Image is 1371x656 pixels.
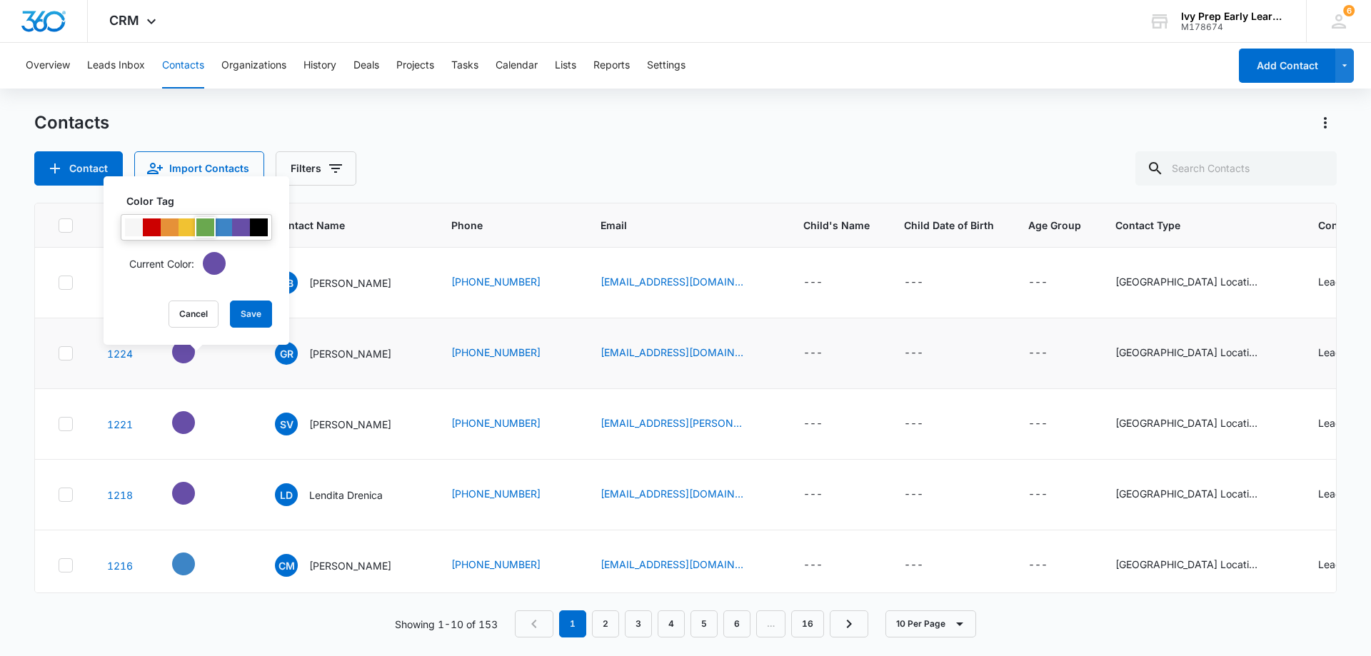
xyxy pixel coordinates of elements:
a: [EMAIL_ADDRESS][DOMAIN_NAME] [601,274,743,289]
div: Phone - 3479727174 - Select to Edit Field [451,345,566,362]
a: [PHONE_NUMBER] [451,557,541,572]
button: Actions [1314,111,1337,134]
span: CM [275,554,298,577]
div: Child's Name - - Select to Edit Field [803,486,848,503]
div: --- [904,486,923,503]
div: --- [1028,486,1048,503]
a: [EMAIL_ADDRESS][PERSON_NAME][DOMAIN_NAME] [601,415,743,430]
div: Child Date of Birth - - Select to Edit Field [904,274,949,291]
div: --- [1028,415,1048,433]
div: --- [1028,557,1048,574]
div: [GEOGRAPHIC_DATA] Location [1115,415,1258,430]
button: History [303,43,336,89]
p: [PERSON_NAME] [309,276,391,291]
div: Child Date of Birth - - Select to Edit Field [904,486,949,503]
a: [PHONE_NUMBER] [451,345,541,360]
div: #e69138 [161,218,179,236]
a: [EMAIL_ADDRESS][DOMAIN_NAME] [601,486,743,501]
div: Child's Name - - Select to Edit Field [803,274,848,291]
div: Email - gbrosales03@gmail.com - Select to Edit Field [601,345,769,362]
div: Contact Name - Salome Vazquez - Select to Edit Field [275,413,417,435]
a: Navigate to contact details page for Lendita Drenica [107,489,133,501]
button: Add Contact [34,151,123,186]
a: Page 6 [723,610,750,637]
div: Age Group - - Select to Edit Field [1028,486,1073,503]
a: [PHONE_NUMBER] [451,274,541,289]
a: Navigate to contact details page for Salome Vazquez [107,418,133,430]
div: Phone - 9175438531 - Select to Edit Field [451,557,566,574]
a: Page 3 [625,610,652,637]
button: Lists [555,43,576,89]
p: [PERSON_NAME] [309,417,391,432]
button: Contacts [162,43,204,89]
h1: Contacts [34,112,109,133]
div: --- [803,345,823,362]
span: LD [275,483,298,506]
div: --- [1028,274,1048,291]
button: Projects [396,43,434,89]
div: #6aa84f [196,218,214,236]
a: Navigate to contact details page for Courtney McElrath [107,560,133,572]
div: [GEOGRAPHIC_DATA] Location [1115,345,1258,360]
p: [PERSON_NAME] [309,558,391,573]
div: --- [904,274,923,291]
span: GR [275,342,298,365]
div: Age Group - - Select to Edit Field [1028,557,1073,574]
div: Contact Status - Lead - Select to Edit Field [1318,415,1367,433]
a: Page 5 [690,610,718,637]
span: 6 [1343,5,1355,16]
a: Next Page [830,610,868,637]
span: SV [275,413,298,435]
div: #000000 [250,218,268,236]
span: Child Date of Birth [904,218,994,233]
button: Save [230,301,272,328]
div: Contact Status - Lead - Select to Edit Field [1318,557,1367,574]
p: Showing 1-10 of 153 [395,617,498,632]
div: #CC0000 [143,218,161,236]
div: Contact Status - Lead - Select to Edit Field [1318,274,1367,291]
button: 10 Per Page [885,610,976,637]
div: Age Group - - Select to Edit Field [1028,415,1073,433]
div: Child's Name - - Select to Edit Field [803,345,848,362]
span: CRM [109,13,139,28]
div: --- [803,557,823,574]
div: Contact Status - Lead - Select to Edit Field [1318,486,1367,503]
p: [PERSON_NAME] [309,346,391,361]
div: #f1c232 [179,218,196,236]
div: notifications count [1343,5,1355,16]
a: Page 2 [592,610,619,637]
div: Age Group - - Select to Edit Field [1028,345,1073,362]
div: Child's Name - - Select to Edit Field [803,415,848,433]
div: --- [803,486,823,503]
div: [GEOGRAPHIC_DATA] Location [1115,274,1258,289]
span: Age Group [1028,218,1081,233]
span: Contact Name [275,218,396,233]
div: - - Select to Edit Field [172,482,221,505]
div: account id [1181,22,1285,32]
button: Organizations [221,43,286,89]
div: Contact Type - Staten Island Location - Select to Edit Field [1115,415,1284,433]
div: Child Date of Birth - - Select to Edit Field [904,345,949,362]
button: Filters [276,151,356,186]
a: [EMAIL_ADDRESS][DOMAIN_NAME] [601,557,743,572]
div: Lead [1318,486,1342,501]
a: [EMAIL_ADDRESS][DOMAIN_NAME] [601,345,743,360]
em: 1 [559,610,586,637]
div: Lead [1318,345,1342,360]
div: Contact Name - Katy Barrera chavez - Select to Edit Field [275,271,417,294]
input: Search Contacts [1135,151,1337,186]
button: Deals [353,43,379,89]
div: Phone - 9174005539 - Select to Edit Field [451,486,566,503]
div: --- [803,274,823,291]
div: #674ea7 [232,218,250,236]
button: Reports [593,43,630,89]
div: Email - lendita.drenica@gmail.com - Select to Edit Field [601,486,769,503]
div: Age Group - - Select to Edit Field [1028,274,1073,291]
span: Contact Type [1115,218,1263,233]
div: --- [904,557,923,574]
div: [GEOGRAPHIC_DATA] Location [1115,557,1258,572]
button: Overview [26,43,70,89]
a: Page 16 [791,610,824,637]
div: - - Select to Edit Field [172,411,221,434]
div: Contact Status - Lead - Select to Edit Field [1318,345,1367,362]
